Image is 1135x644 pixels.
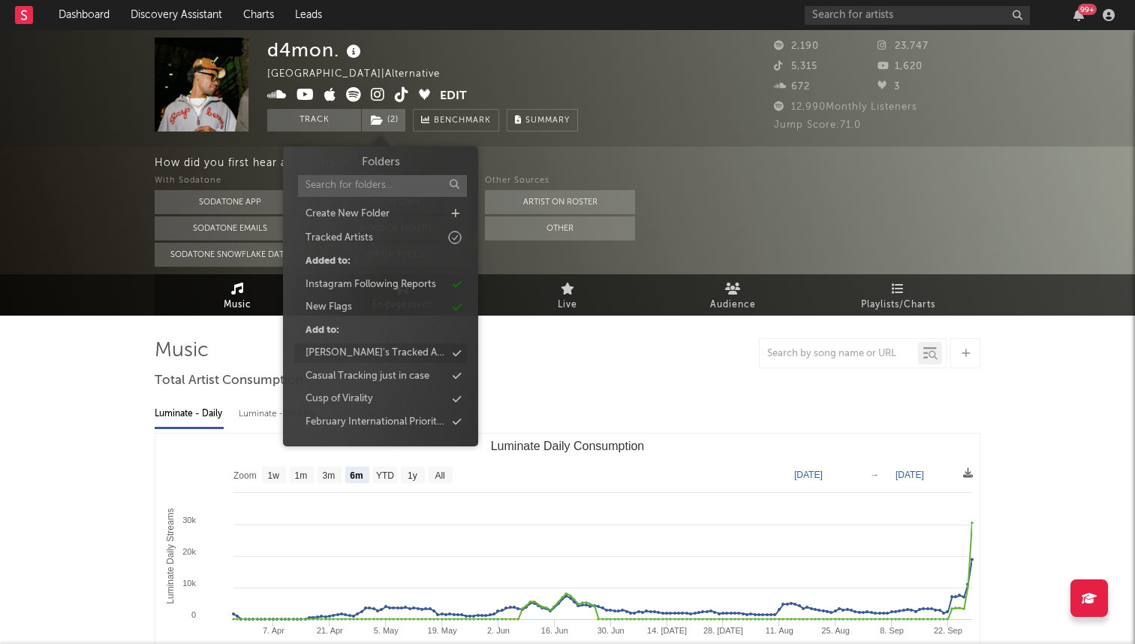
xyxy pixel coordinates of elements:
div: Cusp of Virality [306,392,373,407]
div: [PERSON_NAME]'s Tracked Artists [306,346,446,361]
div: d4mon. [267,38,365,62]
div: Instagram Following Reports [306,277,436,292]
div: New Flags [306,300,352,315]
text: 3m [323,470,336,481]
span: ( 2 ) [361,109,406,132]
div: Tracked Artists [306,231,373,246]
span: Playlists/Charts [861,296,935,314]
a: Audience [650,274,815,316]
span: 672 [774,82,810,92]
button: Sodatone App [155,190,305,214]
a: Music [155,274,320,316]
text: 8. Sep [880,626,904,635]
h3: Folders [362,154,400,171]
span: 3 [878,82,900,92]
span: 5,315 [774,62,817,71]
span: 2,190 [774,41,819,51]
div: Luminate - Daily [155,401,224,427]
text: 0 [191,610,196,619]
text: Luminate Daily Consumption [491,440,645,452]
span: Summary [525,116,570,125]
div: How did you first hear about d4mon. ? [155,154,1135,172]
text: 30. Jun [598,626,625,635]
text: 20k [182,547,196,556]
text: 19. May [428,626,458,635]
div: With Sodatone [155,172,305,190]
button: (2) [362,109,405,132]
text: 10k [182,579,196,588]
a: Live [485,274,650,316]
div: Add to: [306,323,339,338]
text: All [435,470,444,481]
div: Luminate - Weekly [239,401,318,427]
input: Search for folders... [298,175,467,197]
text: [DATE] [794,470,823,480]
button: 99+ [1073,9,1084,21]
text: 6m [350,470,363,481]
text: 30k [182,516,196,525]
a: Benchmark [413,109,499,132]
div: Added to: [306,254,351,269]
button: Summary [507,109,578,132]
text: 22. Sep [934,626,962,635]
text: 1m [295,470,308,481]
text: YTD [376,470,394,481]
text: 14. [DATE] [647,626,687,635]
button: Artist on Roster [485,190,635,214]
text: 5. May [374,626,399,635]
button: Other [485,216,635,240]
input: Search for artists [805,6,1030,25]
a: Playlists/Charts [815,274,980,316]
span: Benchmark [434,112,491,130]
span: 12,990 Monthly Listeners [774,102,917,112]
button: Sodatone Snowflake Data [155,243,305,267]
input: Search by song name or URL [760,348,918,360]
span: Music [224,296,251,314]
text: → [870,470,879,480]
text: Luminate Daily Streams [165,508,176,603]
div: Pretty Sure this is AI [306,437,395,452]
button: Track [267,109,361,132]
span: 1,620 [878,62,923,71]
div: Casual Tracking just in case [306,369,429,384]
text: 28. [DATE] [703,626,743,635]
text: 1y [408,470,417,481]
div: February International Priorities [306,415,446,430]
text: Zoom [233,470,257,481]
text: 1w [268,470,280,481]
text: 11. Aug [766,626,793,635]
text: 25. Aug [822,626,850,635]
span: 23,747 [878,41,929,51]
button: Edit [440,87,467,106]
span: Live [558,296,577,314]
text: 21. Apr [317,626,343,635]
span: Audience [710,296,756,314]
div: Other Sources [485,172,635,190]
text: 7. Apr [263,626,285,635]
div: 99 + [1078,4,1097,15]
span: Total Artist Consumption [155,372,303,390]
text: 2. Jun [487,626,510,635]
div: Create New Folder [306,207,390,222]
text: [DATE] [896,470,924,480]
text: 16. Jun [541,626,568,635]
div: [GEOGRAPHIC_DATA] | Alternative [267,65,457,83]
button: Sodatone Emails [155,216,305,240]
span: Jump Score: 71.0 [774,120,861,130]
